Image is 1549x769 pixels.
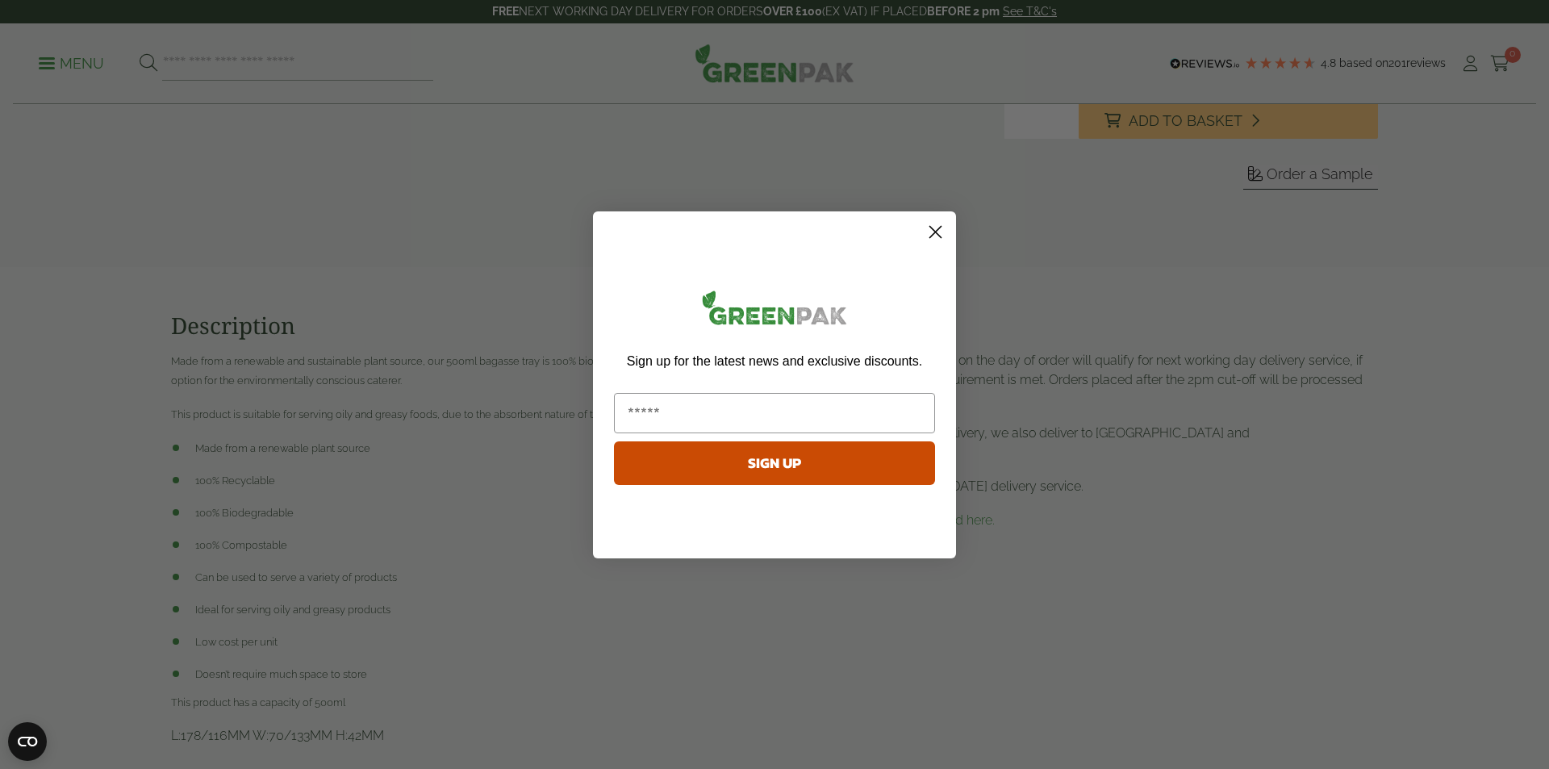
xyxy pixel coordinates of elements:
[614,441,935,485] button: SIGN UP
[627,354,922,368] span: Sign up for the latest news and exclusive discounts.
[921,218,950,246] button: Close dialog
[614,393,935,433] input: Email
[8,722,47,761] button: Open CMP widget
[614,284,935,338] img: greenpak_logo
